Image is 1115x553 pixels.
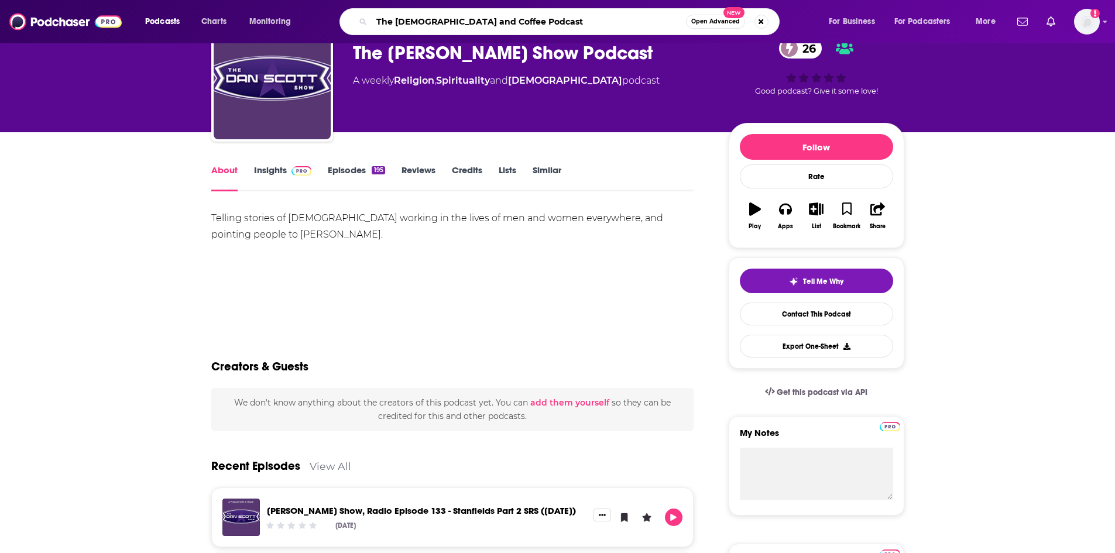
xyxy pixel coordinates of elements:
[887,12,968,31] button: open menu
[894,13,951,30] span: For Podcasters
[870,223,886,230] div: Share
[756,378,877,407] a: Get this podcast via API
[145,13,180,30] span: Podcasts
[740,427,893,448] label: My Notes
[211,164,238,191] a: About
[9,11,122,33] img: Podchaser - Follow, Share and Rate Podcasts
[968,12,1010,31] button: open menu
[372,166,385,174] div: 195
[777,387,867,397] span: Get this podcast via API
[351,8,791,35] div: Search podcasts, credits, & more...
[665,509,682,526] button: Play
[729,30,904,103] div: 26Good podcast? Give it some love!
[1090,9,1100,18] svg: Add a profile image
[801,195,831,237] button: List
[740,195,770,237] button: Play
[402,164,435,191] a: Reviews
[755,87,878,95] span: Good podcast? Give it some love!
[1074,9,1100,35] button: Show profile menu
[254,164,312,191] a: InsightsPodchaser Pro
[234,397,671,421] span: We don't know anything about the creators of this podcast yet . You can so they can be credited f...
[616,509,633,526] button: Bookmark Episode
[740,134,893,160] button: Follow
[829,13,875,30] span: For Business
[740,335,893,358] button: Export One-Sheet
[214,22,331,139] img: The Dan Scott Show Podcast
[812,223,821,230] div: List
[880,422,900,431] img: Podchaser Pro
[740,164,893,188] div: Rate
[452,164,482,191] a: Credits
[749,223,761,230] div: Play
[803,277,843,286] span: Tell Me Why
[691,19,740,25] span: Open Advanced
[211,210,694,243] div: Telling stories of [DEMOGRAPHIC_DATA] working in the lives of men and women everywhere, and point...
[434,75,436,86] span: ,
[310,460,351,472] a: View All
[1042,12,1060,32] a: Show notifications dropdown
[976,13,996,30] span: More
[638,509,656,526] button: Leave a Rating
[211,359,308,374] h2: Creators & Guests
[533,164,561,191] a: Similar
[593,509,611,521] button: Show More Button
[201,13,227,30] span: Charts
[394,75,434,86] a: Religion
[740,269,893,293] button: tell me why sparkleTell Me Why
[862,195,893,237] button: Share
[880,420,900,431] a: Pro website
[1074,9,1100,35] span: Logged in as luilaking
[335,521,356,530] div: [DATE]
[723,7,745,18] span: New
[291,166,312,176] img: Podchaser Pro
[778,223,793,230] div: Apps
[211,459,300,473] a: Recent Episodes
[372,12,686,31] input: Search podcasts, credits, & more...
[686,15,745,29] button: Open AdvancedNew
[740,303,893,325] a: Contact This Podcast
[436,75,490,86] a: Spirituality
[490,75,508,86] span: and
[779,38,822,59] a: 26
[249,13,291,30] span: Monitoring
[789,277,798,286] img: tell me why sparkle
[265,521,318,530] div: Community Rating: 0 out of 5
[1013,12,1032,32] a: Show notifications dropdown
[530,398,609,407] button: add them yourself
[1074,9,1100,35] img: User Profile
[353,74,660,88] div: A weekly podcast
[194,12,234,31] a: Charts
[791,38,822,59] span: 26
[328,164,385,191] a: Episodes195
[267,505,576,516] a: Dan Scott Show, Radio Episode 133 - Stanfields Part 2 SRS (8-10-25)
[821,12,890,31] button: open menu
[508,75,622,86] a: [DEMOGRAPHIC_DATA]
[832,195,862,237] button: Bookmark
[770,195,801,237] button: Apps
[499,164,516,191] a: Lists
[137,12,195,31] button: open menu
[833,223,860,230] div: Bookmark
[222,499,260,536] img: Dan Scott Show, Radio Episode 133 - Stanfields Part 2 SRS (8-10-25)
[241,12,306,31] button: open menu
